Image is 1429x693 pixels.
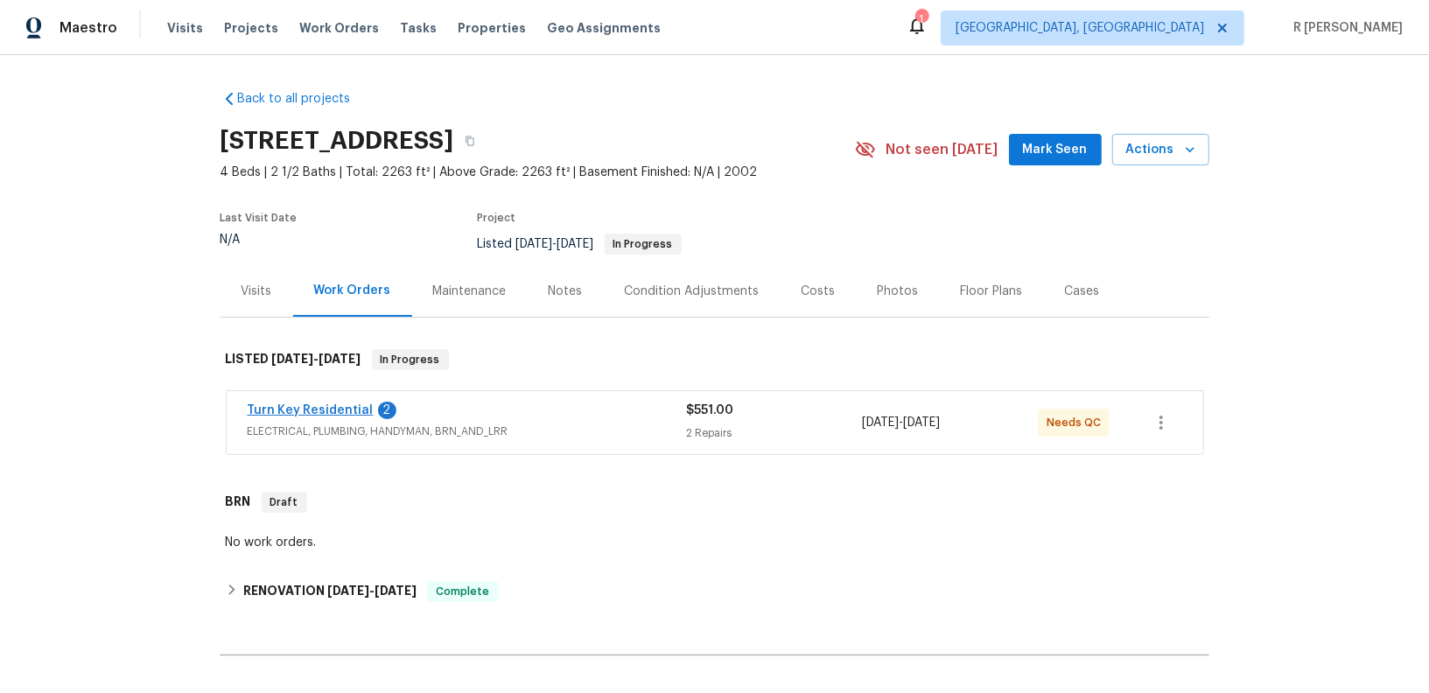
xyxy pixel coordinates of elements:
div: Notes [549,283,583,300]
h6: RENOVATION [243,581,417,602]
span: Listed [478,238,682,250]
h6: LISTED [226,349,361,370]
span: - [862,414,940,431]
span: Geo Assignments [547,19,661,37]
span: R [PERSON_NAME] [1286,19,1403,37]
div: Work Orders [314,282,391,299]
div: BRN Draft [221,474,1209,530]
div: Visits [242,283,272,300]
span: [DATE] [557,238,594,250]
a: Back to all projects [221,90,389,108]
span: - [516,238,594,250]
span: Work Orders [299,19,379,37]
span: [DATE] [272,353,314,365]
span: Draft [263,493,305,511]
span: [DATE] [516,238,553,250]
span: [DATE] [375,584,417,597]
span: Projects [224,19,278,37]
span: Mark Seen [1023,139,1088,161]
span: Maestro [60,19,117,37]
span: Tasks [400,22,437,34]
div: Maintenance [433,283,507,300]
span: [DATE] [862,416,899,429]
div: N/A [221,234,298,246]
span: $551.00 [687,404,734,416]
span: Properties [458,19,526,37]
a: Turn Key Residential [248,404,374,416]
div: 1 [915,10,928,28]
span: Last Visit Date [221,213,298,223]
div: 2 Repairs [687,424,863,442]
button: Actions [1112,134,1209,166]
span: - [272,353,361,365]
span: Actions [1126,139,1195,161]
span: In Progress [606,239,680,249]
div: Condition Adjustments [625,283,760,300]
span: [DATE] [903,416,940,429]
span: 4 Beds | 2 1/2 Baths | Total: 2263 ft² | Above Grade: 2263 ft² | Basement Finished: N/A | 2002 [221,164,855,181]
span: - [327,584,417,597]
button: Mark Seen [1009,134,1102,166]
span: [DATE] [327,584,369,597]
span: [DATE] [319,353,361,365]
span: Complete [429,583,496,600]
div: Floor Plans [961,283,1023,300]
div: LISTED [DATE]-[DATE]In Progress [221,332,1209,388]
span: In Progress [374,351,447,368]
button: Copy Address [454,125,486,157]
div: No work orders. [226,534,1204,551]
span: Not seen [DATE] [886,141,998,158]
span: Visits [167,19,203,37]
span: Project [478,213,516,223]
div: Photos [878,283,919,300]
div: Cases [1065,283,1100,300]
span: Needs QC [1047,414,1108,431]
h6: BRN [226,492,251,513]
span: ELECTRICAL, PLUMBING, HANDYMAN, BRN_AND_LRR [248,423,687,440]
div: RENOVATION [DATE]-[DATE]Complete [221,570,1209,612]
div: 2 [378,402,396,419]
h2: [STREET_ADDRESS] [221,132,454,150]
span: [GEOGRAPHIC_DATA], [GEOGRAPHIC_DATA] [956,19,1204,37]
div: Costs [802,283,836,300]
